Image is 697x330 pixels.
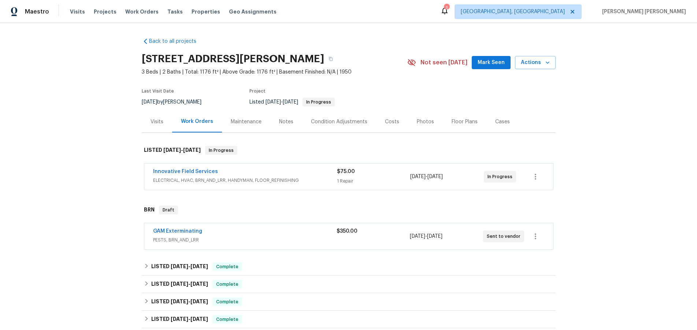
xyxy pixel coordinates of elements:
[70,8,85,15] span: Visits
[142,98,210,106] div: by [PERSON_NAME]
[163,147,201,153] span: -
[495,118,510,125] div: Cases
[478,58,505,67] span: Mark Seen
[229,8,277,15] span: Geo Assignments
[142,100,157,105] span: [DATE]
[427,174,443,179] span: [DATE]
[153,229,202,234] a: GAM Exterminating
[190,299,208,304] span: [DATE]
[153,236,337,244] span: PESTS, BRN_AND_LRR
[337,229,357,234] span: $350.00
[266,100,281,105] span: [DATE]
[171,264,188,269] span: [DATE]
[461,8,565,15] span: [GEOGRAPHIC_DATA], [GEOGRAPHIC_DATA]
[151,118,163,125] div: Visits
[420,59,467,66] span: Not seen [DATE]
[213,316,241,323] span: Complete
[142,258,556,275] div: LISTED [DATE]-[DATE]Complete
[410,173,443,180] span: -
[142,68,407,76] span: 3 Beds | 2 Baths | Total: 1176 ft² | Above Grade: 1176 ft² | Basement Finished: N/A | 1950
[142,139,556,162] div: LISTED [DATE]-[DATE]In Progress
[472,56,511,70] button: Mark Seen
[249,89,266,93] span: Project
[25,8,49,15] span: Maestro
[427,234,442,239] span: [DATE]
[171,264,208,269] span: -
[410,234,425,239] span: [DATE]
[142,198,556,222] div: BRN Draft
[142,55,324,63] h2: [STREET_ADDRESS][PERSON_NAME]
[142,311,556,328] div: LISTED [DATE]-[DATE]Complete
[213,263,241,270] span: Complete
[183,147,201,153] span: [DATE]
[410,233,442,240] span: -
[337,169,355,174] span: $75.00
[153,177,337,184] span: ELECTRICAL, HVAC, BRN_AND_LRR, HANDYMAN, FLOOR_REFINISHING
[171,316,208,322] span: -
[324,52,337,65] button: Copy Address
[487,173,515,180] span: In Progress
[206,147,237,154] span: In Progress
[283,100,298,105] span: [DATE]
[190,281,208,286] span: [DATE]
[151,297,208,306] h6: LISTED
[144,206,155,214] h6: BRN
[521,58,550,67] span: Actions
[171,281,188,286] span: [DATE]
[279,118,293,125] div: Notes
[452,118,478,125] div: Floor Plans
[142,38,212,45] a: Back to all projects
[337,177,411,185] div: 1 Repair
[163,147,181,153] span: [DATE]
[142,275,556,293] div: LISTED [DATE]-[DATE]Complete
[190,316,208,322] span: [DATE]
[266,100,298,105] span: -
[599,8,686,15] span: [PERSON_NAME] [PERSON_NAME]
[231,118,262,125] div: Maintenance
[515,56,556,70] button: Actions
[171,299,208,304] span: -
[410,174,426,179] span: [DATE]
[213,298,241,305] span: Complete
[171,281,208,286] span: -
[192,8,220,15] span: Properties
[142,89,174,93] span: Last Visit Date
[303,100,334,104] span: In Progress
[385,118,399,125] div: Costs
[125,8,159,15] span: Work Orders
[487,233,523,240] span: Sent to vendor
[311,118,367,125] div: Condition Adjustments
[94,8,116,15] span: Projects
[417,118,434,125] div: Photos
[444,4,449,12] div: 1
[171,299,188,304] span: [DATE]
[160,206,177,214] span: Draft
[151,280,208,289] h6: LISTED
[181,118,213,125] div: Work Orders
[144,146,201,155] h6: LISTED
[171,316,188,322] span: [DATE]
[249,100,335,105] span: Listed
[190,264,208,269] span: [DATE]
[153,169,218,174] a: Innovative Field Services
[151,262,208,271] h6: LISTED
[142,293,556,311] div: LISTED [DATE]-[DATE]Complete
[213,281,241,288] span: Complete
[167,9,183,14] span: Tasks
[151,315,208,324] h6: LISTED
